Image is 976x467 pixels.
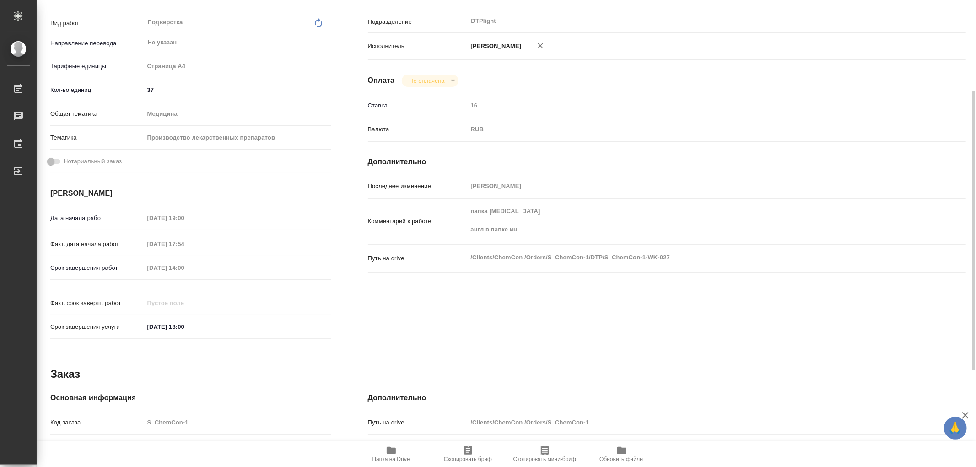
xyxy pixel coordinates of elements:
p: Вид работ [50,19,144,28]
input: Пустое поле [144,211,224,225]
div: Страница А4 [144,59,331,74]
p: Подразделение [368,17,468,27]
button: Папка на Drive [353,441,430,467]
h4: Дополнительно [368,392,966,403]
input: Пустое поле [144,416,331,429]
div: Медицина [144,106,331,122]
p: Срок завершения услуги [50,322,144,332]
input: ✎ Введи что-нибудь [144,83,331,97]
input: Пустое поле [144,440,331,453]
p: Факт. дата начала работ [50,240,144,249]
p: [PERSON_NAME] [468,42,522,51]
button: Скопировать мини-бриф [507,441,583,467]
div: Не оплачена [402,75,458,87]
p: Дата начала работ [50,214,144,223]
p: Тарифные единицы [50,62,144,71]
p: Исполнитель [368,42,468,51]
input: Пустое поле [144,237,224,251]
h4: [PERSON_NAME] [50,188,331,199]
input: Пустое поле [144,296,224,310]
span: 🙏 [948,419,963,438]
span: Папка на Drive [372,456,410,462]
p: Валюта [368,125,468,134]
p: Направление перевода [50,39,144,48]
p: Путь на drive [368,254,468,263]
p: Общая тематика [50,109,144,118]
button: Скопировать бриф [430,441,507,467]
span: Скопировать бриф [444,456,492,462]
button: Обновить файлы [583,441,660,467]
input: Пустое поле [468,179,916,193]
div: Производство лекарственных препаратов [144,130,331,145]
button: Удалить исполнителя [530,36,550,56]
div: RUB [468,122,916,137]
p: Путь на drive [368,418,468,427]
span: Обновить файлы [599,456,644,462]
h4: Основная информация [50,392,331,403]
button: 🙏 [944,417,967,440]
p: Кол-во единиц [50,86,144,95]
textarea: /Clients/ChemCon /Orders/S_ChemCon-1/DTP/S_ChemCon-1-WK-027 [468,250,916,265]
button: Не оплачена [406,77,447,85]
textarea: папка [MEDICAL_DATA] англ в папке ин [468,204,916,237]
input: Пустое поле [468,416,916,429]
input: Пустое поле [144,261,224,274]
p: Срок завершения работ [50,263,144,273]
span: Скопировать мини-бриф [513,456,576,462]
p: Тематика [50,133,144,142]
p: Комментарий к работе [368,217,468,226]
p: Ставка [368,101,468,110]
input: Пустое поле [468,99,916,112]
h4: Оплата [368,75,395,86]
p: Код заказа [50,418,144,427]
p: Последнее изменение [368,182,468,191]
input: Пустое поле [468,440,916,453]
input: ✎ Введи что-нибудь [144,320,224,333]
span: Нотариальный заказ [64,157,122,166]
h4: Дополнительно [368,156,966,167]
h2: Заказ [50,367,80,381]
p: Факт. срок заверш. работ [50,299,144,308]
